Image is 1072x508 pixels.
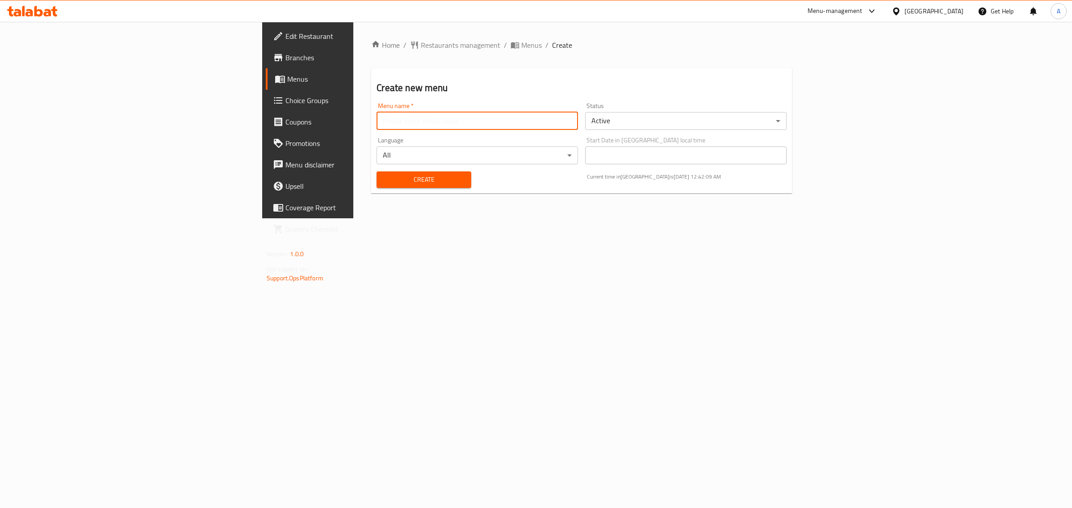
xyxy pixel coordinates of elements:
[285,159,434,170] span: Menu disclaimer
[585,112,787,130] div: Active
[285,52,434,63] span: Branches
[587,173,787,181] p: Current time in [GEOGRAPHIC_DATA] is [DATE] 12:42:09 AM
[504,40,507,50] li: /
[266,218,441,240] a: Grocery Checklist
[285,202,434,213] span: Coverage Report
[410,40,500,50] a: Restaurants management
[552,40,572,50] span: Create
[285,95,434,106] span: Choice Groups
[266,133,441,154] a: Promotions
[808,6,863,17] div: Menu-management
[266,154,441,175] a: Menu disclaimer
[266,68,441,90] a: Menus
[266,25,441,47] a: Edit Restaurant
[384,174,464,185] span: Create
[1057,6,1060,16] span: A
[377,112,578,130] input: Please enter Menu name
[267,272,323,284] a: Support.OpsPlatform
[287,74,434,84] span: Menus
[371,40,792,50] nav: breadcrumb
[285,31,434,42] span: Edit Restaurant
[545,40,549,50] li: /
[266,47,441,68] a: Branches
[377,171,471,188] button: Create
[377,81,787,95] h2: Create new menu
[266,175,441,197] a: Upsell
[511,40,542,50] a: Menus
[421,40,500,50] span: Restaurants management
[267,248,289,260] span: Version:
[285,117,434,127] span: Coupons
[521,40,542,50] span: Menus
[266,197,441,218] a: Coverage Report
[904,6,963,16] div: [GEOGRAPHIC_DATA]
[285,138,434,149] span: Promotions
[267,263,308,275] span: Get support on:
[285,181,434,192] span: Upsell
[266,111,441,133] a: Coupons
[290,248,304,260] span: 1.0.0
[266,90,441,111] a: Choice Groups
[285,224,434,234] span: Grocery Checklist
[377,146,578,164] div: All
